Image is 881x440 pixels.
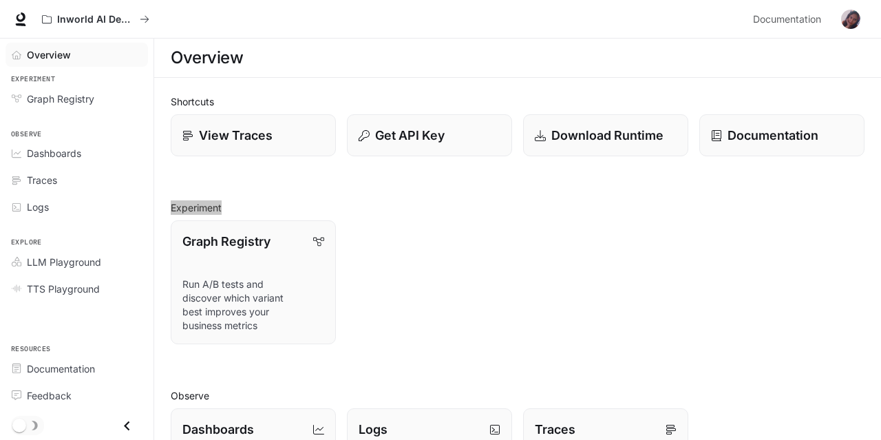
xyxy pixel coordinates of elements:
[6,141,148,165] a: Dashboards
[27,362,95,376] span: Documentation
[6,87,148,111] a: Graph Registry
[535,420,575,439] p: Traces
[12,417,26,432] span: Dark mode toggle
[6,277,148,301] a: TTS Playground
[171,94,864,109] h2: Shortcuts
[27,48,71,62] span: Overview
[182,277,324,333] p: Run A/B tests and discover which variant best improves your business metrics
[6,357,148,381] a: Documentation
[6,195,148,219] a: Logs
[837,6,864,33] button: User avatar
[27,255,101,269] span: LLM Playground
[27,92,94,106] span: Graph Registry
[36,6,156,33] button: All workspaces
[171,200,864,215] h2: Experiment
[6,43,148,67] a: Overview
[523,114,688,156] a: Download Runtime
[359,420,388,439] p: Logs
[6,250,148,274] a: LLM Playground
[171,44,243,72] h1: Overview
[347,114,512,156] button: Get API Key
[171,114,336,156] a: View Traces
[199,126,273,145] p: View Traces
[27,146,81,160] span: Dashboards
[27,173,57,187] span: Traces
[27,388,72,403] span: Feedback
[182,232,270,251] p: Graph Registry
[841,10,860,29] img: User avatar
[753,11,821,28] span: Documentation
[699,114,864,156] a: Documentation
[551,126,664,145] p: Download Runtime
[27,200,49,214] span: Logs
[747,6,831,33] a: Documentation
[171,388,864,403] h2: Observe
[27,282,100,296] span: TTS Playground
[57,14,134,25] p: Inworld AI Demos
[112,412,142,440] button: Close drawer
[6,168,148,192] a: Traces
[171,220,336,344] a: Graph RegistryRun A/B tests and discover which variant best improves your business metrics
[182,420,254,439] p: Dashboards
[375,126,445,145] p: Get API Key
[728,126,818,145] p: Documentation
[6,384,148,408] a: Feedback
